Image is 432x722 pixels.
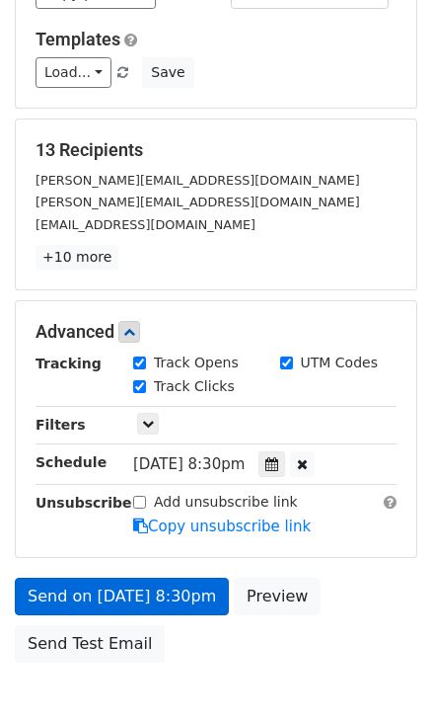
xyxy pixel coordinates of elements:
strong: Filters [36,417,86,433]
label: Track Opens [154,353,239,373]
label: UTM Codes [301,353,378,373]
a: Preview [234,578,321,615]
h5: 13 Recipients [36,139,396,161]
h5: Advanced [36,321,396,343]
label: Track Clicks [154,376,235,397]
span: [DATE] 8:30pm [133,455,245,473]
strong: Schedule [36,454,107,470]
small: [EMAIL_ADDRESS][DOMAIN_NAME] [36,217,255,232]
a: +10 more [36,245,118,270]
small: [PERSON_NAME][EMAIL_ADDRESS][DOMAIN_NAME] [36,173,360,188]
small: [PERSON_NAME][EMAIL_ADDRESS][DOMAIN_NAME] [36,195,360,209]
strong: Unsubscribe [36,495,132,511]
label: Add unsubscribe link [154,492,298,513]
a: Send Test Email [15,625,165,663]
a: Templates [36,29,120,49]
a: Load... [36,57,111,88]
strong: Tracking [36,356,102,371]
a: Copy unsubscribe link [133,518,311,535]
div: 聊天小组件 [333,627,432,722]
iframe: Chat Widget [333,627,432,722]
button: Save [142,57,193,88]
a: Send on [DATE] 8:30pm [15,578,229,615]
